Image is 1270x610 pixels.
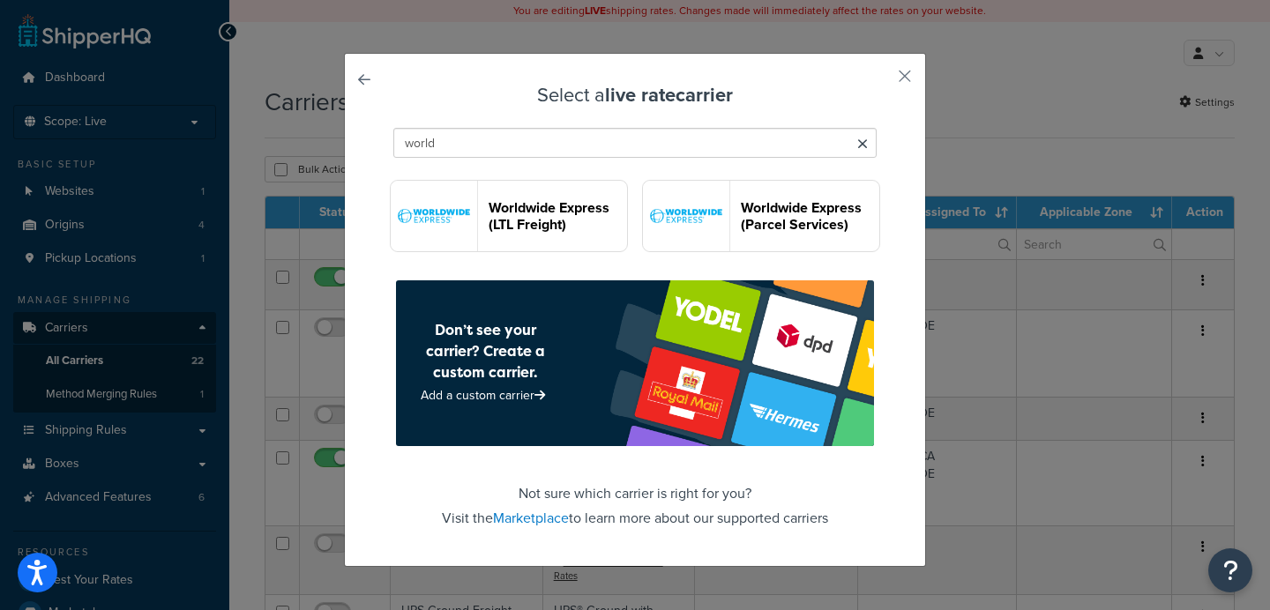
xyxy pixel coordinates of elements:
button: Open Resource Center [1208,548,1252,592]
header: Worldwide Express (LTL Freight) [489,199,627,233]
h3: Select a [389,85,881,106]
header: Worldwide Express (Parcel Services) [741,199,879,233]
h4: Don’t see your carrier? Create a custom carrier. [407,319,564,383]
img: worldwideExpress logo [643,181,729,251]
span: Clear search query [857,132,868,157]
a: Add a custom carrier [421,386,549,405]
footer: Not sure which carrier is right for you? Visit the to learn more about our supported carriers [389,280,881,531]
button: worldwideExpressFreight logoWorldwide Express (LTL Freight) [390,180,628,252]
button: worldwideExpress logoWorldwide Express (Parcel Services) [642,180,880,252]
a: Marketplace [493,508,569,528]
strong: live rate carrier [605,80,733,109]
input: Search Carriers [393,128,877,158]
img: worldwideExpressFreight logo [391,181,477,251]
